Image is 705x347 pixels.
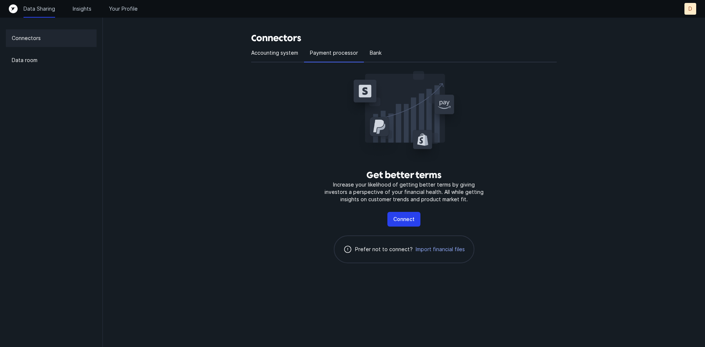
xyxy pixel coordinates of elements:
[355,245,413,254] p: Prefer not to connect?
[370,48,382,57] p: Bank
[12,56,37,65] p: Data room
[251,48,298,57] p: Accounting system
[6,51,97,69] a: Data room
[12,34,41,43] p: Connectors
[251,32,557,44] h3: Connectors
[6,29,97,47] a: Connectors
[366,169,441,181] h3: Get better terms
[73,5,91,12] a: Insights
[387,212,420,227] button: Connect
[322,181,486,203] p: Increase your likelihood of getting better terms by giving investors a perspective of your financ...
[688,5,692,12] p: D
[393,215,415,224] p: Connect
[23,5,55,12] a: Data Sharing
[310,48,358,57] p: Payment processor
[109,5,138,12] a: Your Profile
[684,3,696,15] button: D
[345,68,463,163] img: Get better terms
[416,246,465,253] span: Import financial files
